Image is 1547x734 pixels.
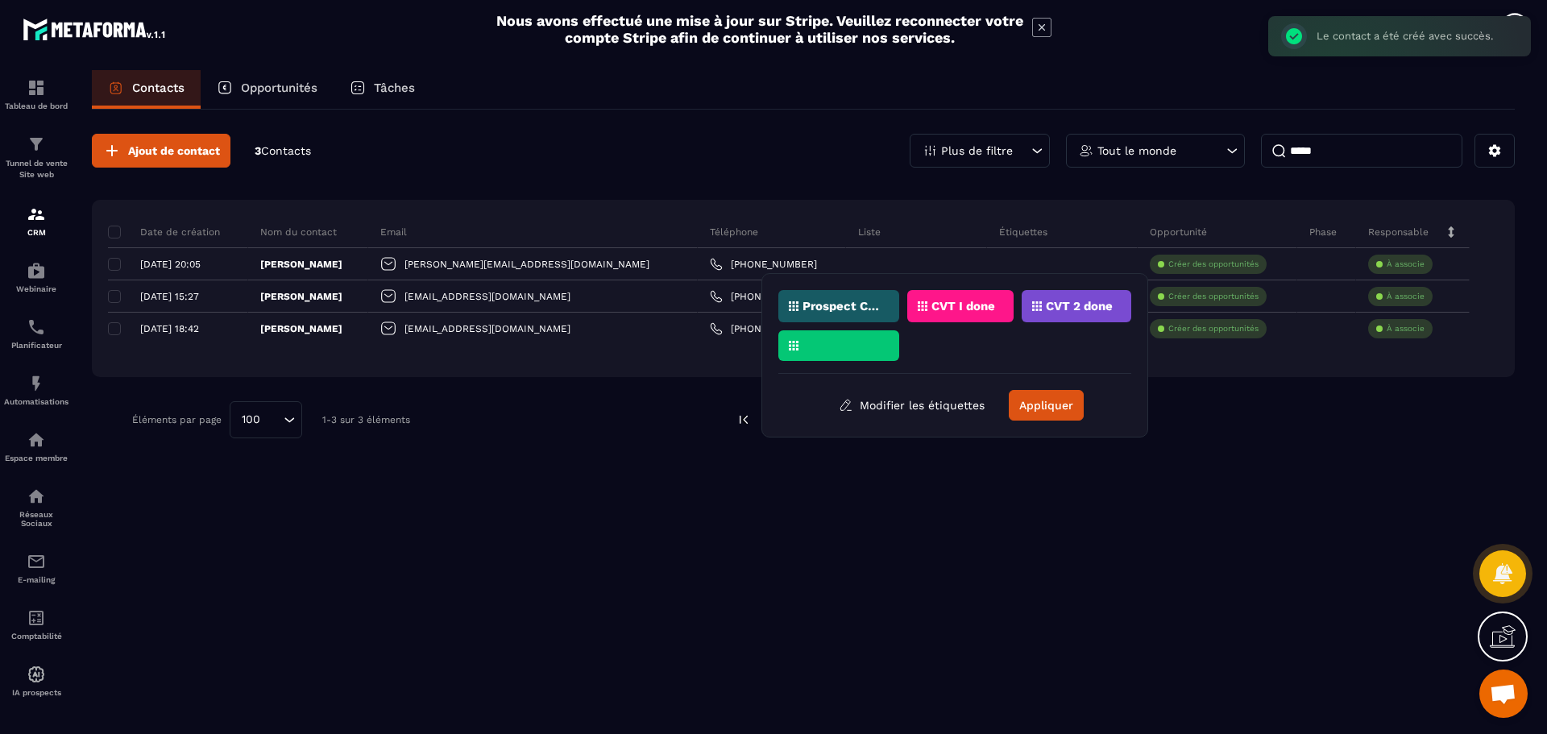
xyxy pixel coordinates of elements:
[4,249,68,305] a: automationsautomationsWebinaire
[1168,259,1259,270] p: Créer des opportunités
[736,413,751,427] img: prev
[132,81,185,95] p: Contacts
[4,305,68,362] a: schedulerschedulerPlanificateur
[128,143,220,159] span: Ajout de contact
[4,454,68,462] p: Espace membre
[4,632,68,641] p: Comptabilité
[27,78,46,97] img: formation
[710,290,817,303] a: [PHONE_NUMBER]
[140,323,199,334] p: [DATE] 18:42
[4,688,68,697] p: IA prospects
[1168,291,1259,302] p: Créer des opportunités
[4,66,68,122] a: formationformationTableau de bord
[92,70,201,109] a: Contacts
[4,418,68,475] a: automationsautomationsEspace membre
[803,301,881,312] p: Prospect CVT
[260,322,342,335] p: [PERSON_NAME]
[322,414,410,425] p: 1-3 sur 3 éléments
[140,291,199,302] p: [DATE] 15:27
[999,226,1047,238] p: Étiquettes
[1168,323,1259,334] p: Créer des opportunités
[27,487,46,506] img: social-network
[4,596,68,653] a: accountantaccountantComptabilité
[27,205,46,224] img: formation
[108,226,220,238] p: Date de création
[1368,226,1429,238] p: Responsable
[4,122,68,193] a: formationformationTunnel de vente Site web
[4,362,68,418] a: automationsautomationsAutomatisations
[4,228,68,237] p: CRM
[27,665,46,684] img: automations
[496,12,1024,46] h2: Nous avons effectué une mise à jour sur Stripe. Veuillez reconnecter votre compte Stripe afin de ...
[1309,226,1337,238] p: Phase
[4,475,68,540] a: social-networksocial-networkRéseaux Sociaux
[260,290,342,303] p: [PERSON_NAME]
[266,411,280,429] input: Search for option
[27,317,46,337] img: scheduler
[132,414,222,425] p: Éléments par page
[931,301,995,312] p: CVT I done
[827,391,997,420] button: Modifier les étiquettes
[92,134,230,168] button: Ajout de contact
[380,226,407,238] p: Email
[23,15,168,44] img: logo
[1150,226,1207,238] p: Opportunité
[140,259,201,270] p: [DATE] 20:05
[374,81,415,95] p: Tâches
[710,258,817,271] a: [PHONE_NUMBER]
[4,341,68,350] p: Planificateur
[260,226,337,238] p: Nom du contact
[27,135,46,154] img: formation
[1387,259,1425,270] p: À associe
[710,226,758,238] p: Téléphone
[27,552,46,571] img: email
[334,70,431,109] a: Tâches
[241,81,317,95] p: Opportunités
[27,374,46,393] img: automations
[4,510,68,528] p: Réseaux Sociaux
[1387,291,1425,302] p: À associe
[4,397,68,406] p: Automatisations
[4,193,68,249] a: formationformationCRM
[261,144,311,157] span: Contacts
[4,102,68,110] p: Tableau de bord
[1046,301,1113,312] p: CVT 2 done
[710,322,817,335] a: [PHONE_NUMBER]
[4,284,68,293] p: Webinaire
[858,226,881,238] p: Liste
[1479,670,1528,718] div: Ouvrir le chat
[1097,145,1176,156] p: Tout le monde
[4,540,68,596] a: emailemailE-mailing
[4,575,68,584] p: E-mailing
[236,411,266,429] span: 100
[941,145,1013,156] p: Plus de filtre
[260,258,342,271] p: [PERSON_NAME]
[1009,390,1084,421] button: Appliquer
[4,158,68,180] p: Tunnel de vente Site web
[27,430,46,450] img: automations
[757,413,771,427] img: prev
[27,608,46,628] img: accountant
[1387,323,1425,334] p: À associe
[201,70,334,109] a: Opportunités
[230,401,302,438] div: Search for option
[255,143,311,159] p: 3
[27,261,46,280] img: automations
